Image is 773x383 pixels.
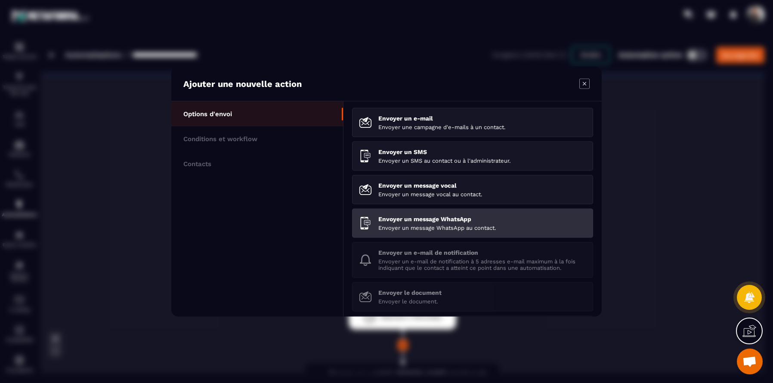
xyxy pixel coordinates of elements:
[359,183,372,196] img: sendVoiceMessage.svg
[378,158,586,164] p: Envoyer un SMS au contact ou à l'administrateur.
[359,253,372,266] img: bell.svg
[378,182,586,189] p: Envoyer un message vocal
[378,191,586,198] p: Envoyer un message vocal au contact.
[359,116,372,129] img: sendEmail.svg
[378,249,586,256] p: Envoyer un e-mail de notification
[737,349,763,374] div: Ouvrir le chat
[378,115,586,122] p: Envoyer un e-mail
[378,258,586,271] p: Envoyer un e-mail de notification à 5 adresses e-mail maximum à la fois indiquant que le contact ...
[183,110,232,118] p: Options d'envoi
[359,150,372,163] img: sendSms.svg
[378,298,586,305] p: Envoyer le document.
[378,289,586,296] p: Envoyer le document
[359,290,372,303] img: sendDocument.svg
[378,216,586,222] p: Envoyer un message WhatsApp
[359,217,372,230] img: sendWhatsappMessage.svg
[378,225,586,231] p: Envoyer un message WhatsApp au contact.
[378,148,586,155] p: Envoyer un SMS
[378,124,586,130] p: Envoyer une campagne d'e-mails à un contact.
[183,79,302,89] p: Ajouter une nouvelle action
[183,160,211,168] p: Contacts
[183,135,257,143] p: Conditions et workflow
